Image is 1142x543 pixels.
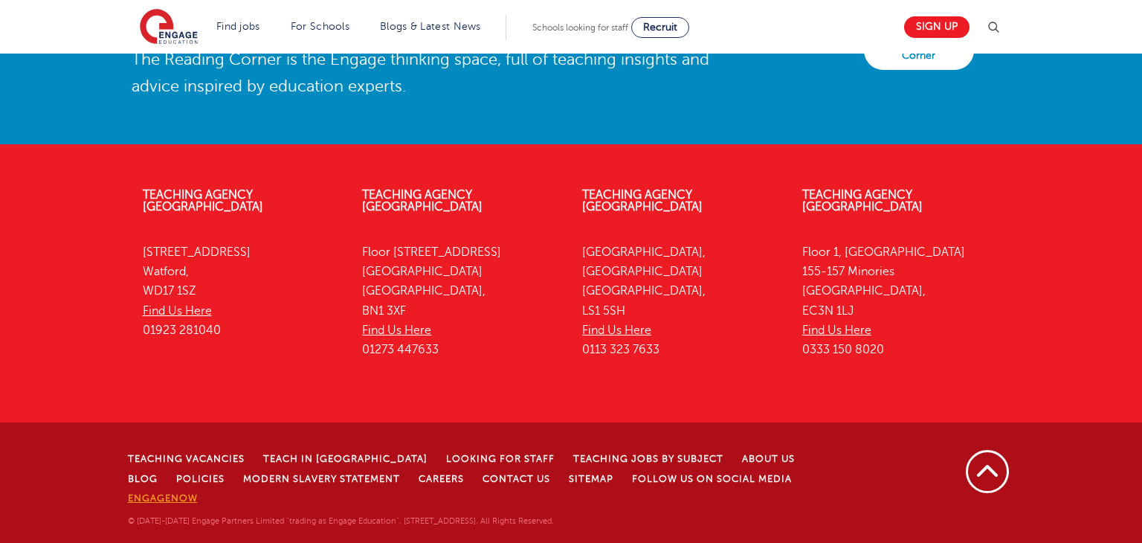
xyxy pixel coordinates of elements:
a: EngageNow [128,493,198,504]
a: Teach in [GEOGRAPHIC_DATA] [263,454,428,464]
a: Sign up [904,16,970,38]
a: Find jobs [216,21,260,32]
a: Find Us Here [362,324,431,337]
a: Policies [176,474,225,484]
a: Blogs & Latest News [380,21,481,32]
a: About Us [742,454,795,464]
span: Recruit [643,22,677,33]
p: The Reading Corner is the Engage thinking space, full of teaching insights and advice inspired by... [132,46,720,100]
p: [STREET_ADDRESS] Watford, WD17 1SZ 01923 281040 [143,242,341,340]
a: Blog [128,474,158,484]
p: Floor [STREET_ADDRESS] [GEOGRAPHIC_DATA] [GEOGRAPHIC_DATA], BN1 3XF 01273 447633 [362,242,560,360]
a: Careers [419,474,464,484]
a: Find Us Here [802,324,871,337]
p: [GEOGRAPHIC_DATA], [GEOGRAPHIC_DATA] [GEOGRAPHIC_DATA], LS1 5SH 0113 323 7633 [582,242,780,360]
a: Teaching Agency [GEOGRAPHIC_DATA] [582,188,703,213]
span: Schools looking for staff [532,22,628,33]
a: Teaching Vacancies [128,454,245,464]
a: For Schools [291,21,349,32]
a: Teaching Agency [GEOGRAPHIC_DATA] [362,188,483,213]
a: Looking for staff [446,454,555,464]
p: Floor 1, [GEOGRAPHIC_DATA] 155-157 Minories [GEOGRAPHIC_DATA], EC3N 1LJ 0333 150 8020 [802,242,1000,360]
a: Teaching Agency [GEOGRAPHIC_DATA] [802,188,923,213]
a: Find Us Here [582,324,651,337]
a: Sitemap [569,474,613,484]
a: Teaching jobs by subject [573,454,723,464]
a: Contact Us [483,474,550,484]
a: Teaching Agency [GEOGRAPHIC_DATA] [143,188,263,213]
a: Follow us on Social Media [632,474,792,484]
img: Engage Education [140,9,198,46]
a: Find Us Here [143,304,212,318]
p: © [DATE]-[DATE] Engage Partners Limited "trading as Engage Education". [STREET_ADDRESS]. All Righ... [128,515,861,528]
a: Recruit [631,17,689,38]
a: Modern Slavery Statement [243,474,400,484]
